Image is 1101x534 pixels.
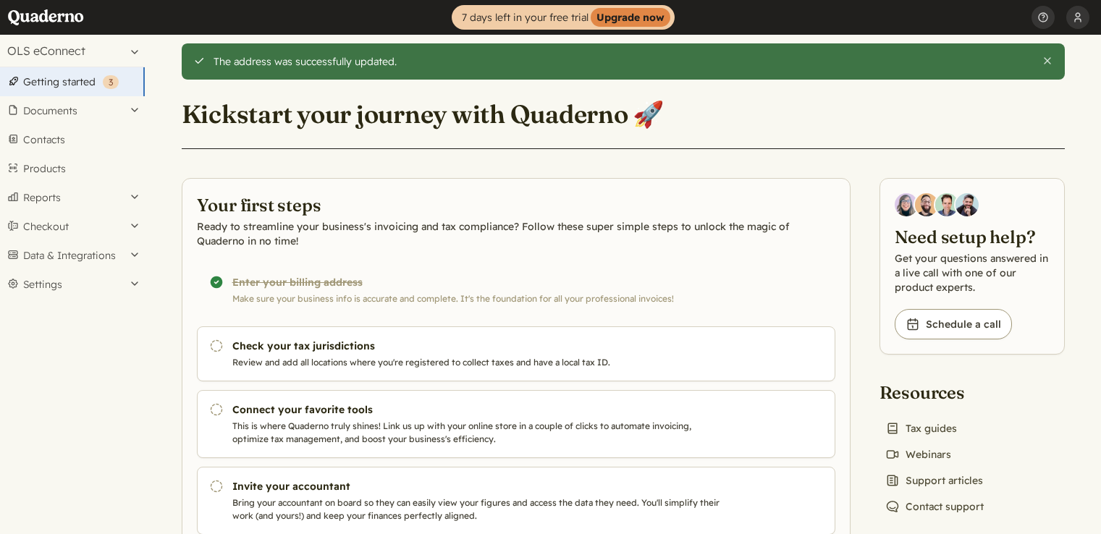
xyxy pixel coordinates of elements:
p: Get your questions answered in a live call with one of our product experts. [895,251,1050,294]
h3: Check your tax jurisdictions [232,339,726,353]
img: Javier Rubio, DevRel at Quaderno [956,193,979,216]
p: Review and add all locations where you're registered to collect taxes and have a local tax ID. [232,356,726,369]
h3: Connect your favorite tools [232,402,726,417]
img: Jairo Fumero, Account Executive at Quaderno [915,193,938,216]
p: This is where Quaderno truly shines! Link us up with your online store in a couple of clicks to a... [232,420,726,446]
h3: Invite your accountant [232,479,726,493]
h2: Resources [879,381,990,404]
a: Support articles [879,470,989,491]
a: Schedule a call [895,309,1012,339]
button: Close this alert [1042,55,1053,67]
a: Connect your favorite tools This is where Quaderno truly shines! Link us up with your online stor... [197,390,835,458]
strong: Upgrade now [591,8,670,27]
a: Contact support [879,496,990,517]
a: Webinars [879,444,957,465]
img: Diana Carrasco, Account Executive at Quaderno [895,193,918,216]
div: The address was successfully updated. [214,55,1031,68]
h2: Your first steps [197,193,835,216]
a: Check your tax jurisdictions Review and add all locations where you're registered to collect taxe... [197,326,835,381]
h1: Kickstart your journey with Quaderno 🚀 [182,98,665,130]
p: Ready to streamline your business's invoicing and tax compliance? Follow these super simple steps... [197,219,835,248]
a: 7 days left in your free trialUpgrade now [452,5,675,30]
a: Tax guides [879,418,963,438]
h2: Need setup help? [895,225,1050,248]
p: Bring your accountant on board so they can easily view your figures and access the data they need... [232,496,726,522]
img: Ivo Oltmans, Business Developer at Quaderno [935,193,958,216]
span: 3 [109,77,113,88]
